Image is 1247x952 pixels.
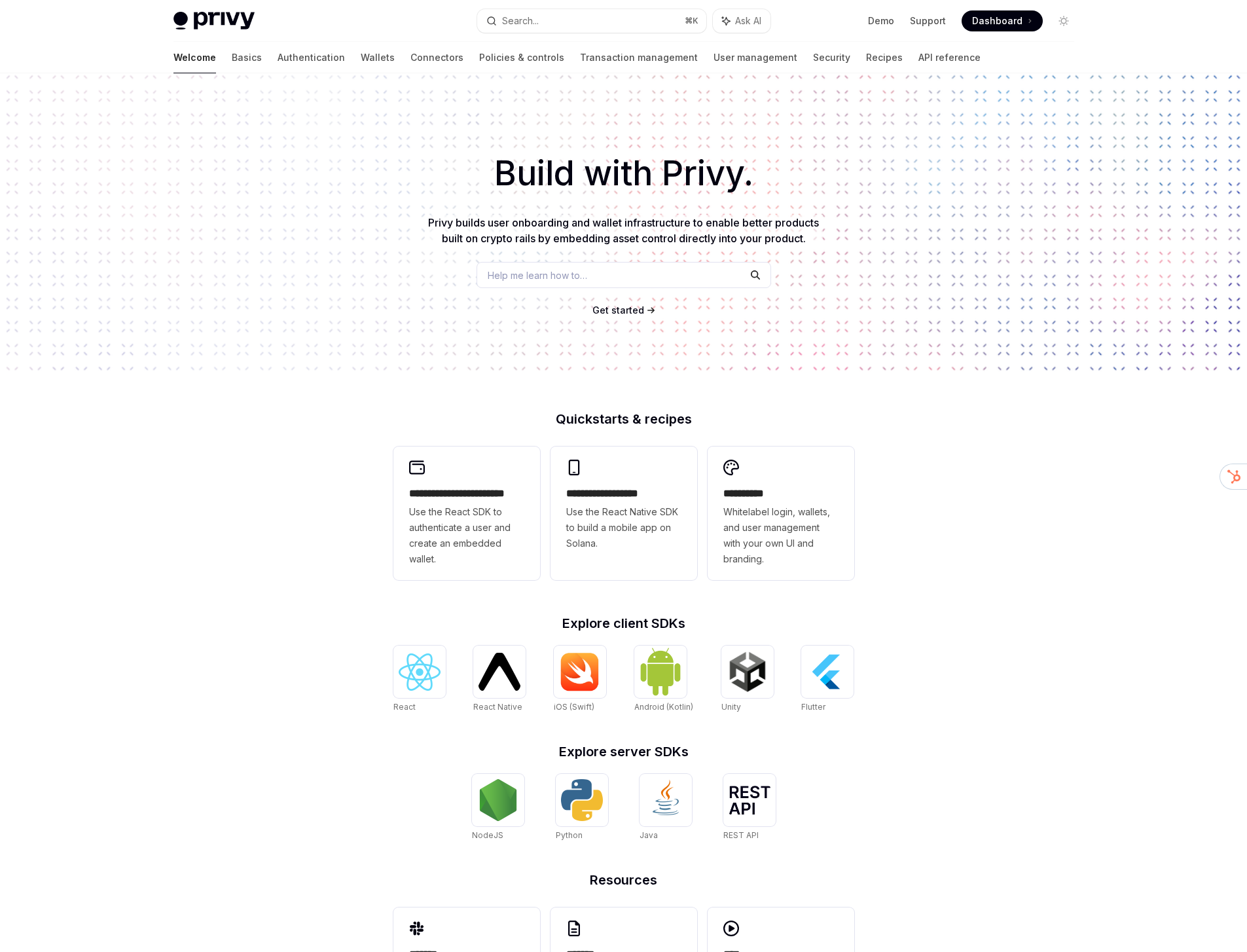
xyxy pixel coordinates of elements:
a: Connectors [410,42,463,73]
span: Privy builds user onboarding and wallet infrastructure to enable better products built on crypto ... [428,216,819,245]
img: Python [561,779,603,821]
span: Use the React Native SDK to build a mobile app on Solana. [566,504,681,551]
span: Python [556,830,583,840]
a: Authentication [278,42,345,73]
a: Security [813,42,850,73]
span: Dashboard [972,14,1022,27]
span: Use the React SDK to authenticate a user and create an embedded wallet. [409,504,524,567]
button: Toggle dark mode [1053,10,1074,31]
a: User management [714,42,797,73]
a: REST APIREST API [723,774,776,842]
a: FlutterFlutter [801,646,854,714]
a: Support [910,14,946,27]
a: React NativeReact Native [473,646,526,714]
span: Unity [721,702,741,712]
a: Policies & controls [479,42,564,73]
a: PythonPython [556,774,608,842]
span: Flutter [801,702,825,712]
span: REST API [723,830,759,840]
a: API reference [918,42,981,73]
a: JavaJava [640,774,692,842]
span: Help me learn how to… [488,268,587,282]
img: Unity [727,651,768,693]
span: Ask AI [735,14,761,27]
a: iOS (Swift)iOS (Swift) [554,646,606,714]
img: iOS (Swift) [559,652,601,691]
a: Dashboard [962,10,1043,31]
img: Flutter [806,651,848,693]
img: React [399,653,441,691]
span: React Native [473,702,522,712]
span: React [393,702,416,712]
img: Java [645,779,687,821]
span: Android (Kotlin) [634,702,693,712]
a: Basics [232,42,262,73]
a: UnityUnity [721,646,774,714]
img: REST API [729,786,770,815]
a: Android (Kotlin)Android (Kotlin) [634,646,693,714]
span: Whitelabel login, wallets, and user management with your own UI and branding. [723,504,839,567]
a: ReactReact [393,646,446,714]
a: Transaction management [580,42,698,73]
a: Demo [868,14,894,27]
a: NodeJSNodeJS [472,774,524,842]
img: React Native [479,653,520,690]
img: light logo [173,12,255,30]
img: NodeJS [477,779,519,821]
h1: Build with Privy. [21,148,1226,199]
div: Search... [502,13,539,29]
span: ⌘ K [685,16,698,26]
a: Welcome [173,42,216,73]
h2: Quickstarts & recipes [393,412,854,426]
span: Java [640,830,658,840]
img: Android (Kotlin) [640,647,681,696]
a: Wallets [361,42,395,73]
a: **** *****Whitelabel login, wallets, and user management with your own UI and branding. [708,447,854,580]
span: NodeJS [472,830,503,840]
a: Get started [592,304,644,317]
h2: Explore client SDKs [393,617,854,630]
button: Search...⌘K [477,9,706,33]
h2: Explore server SDKs [393,745,854,758]
a: Recipes [866,42,903,73]
span: Get started [592,304,644,316]
a: **** **** **** ***Use the React Native SDK to build a mobile app on Solana. [551,447,697,580]
button: Ask AI [713,9,770,33]
h2: Resources [393,873,854,887]
span: iOS (Swift) [554,702,594,712]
